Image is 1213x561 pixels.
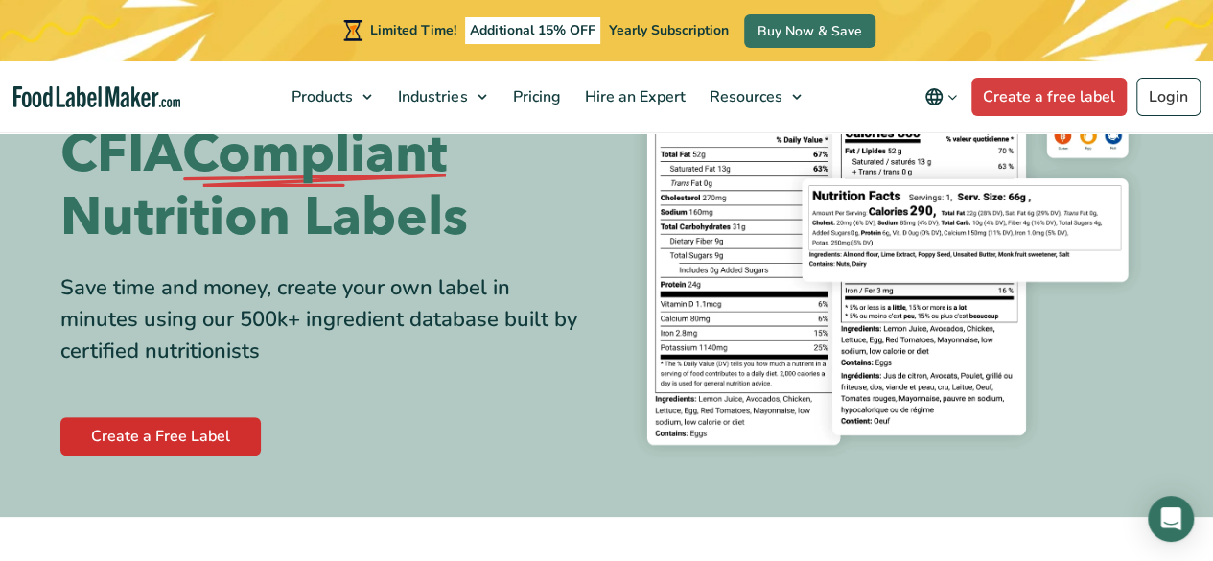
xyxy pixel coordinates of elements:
[370,21,456,39] span: Limited Time!
[280,61,382,132] a: Products
[1148,496,1194,542] div: Open Intercom Messenger
[182,123,447,186] span: Compliant
[465,17,600,44] span: Additional 15% OFF
[286,86,355,107] span: Products
[744,14,875,48] a: Buy Now & Save
[506,86,562,107] span: Pricing
[697,61,810,132] a: Resources
[386,61,496,132] a: Industries
[911,78,971,116] button: Change language
[1136,78,1201,116] a: Login
[60,272,593,367] div: Save time and money, create your own label in minutes using our 500k+ ingredient database built b...
[572,61,692,132] a: Hire an Expert
[703,86,783,107] span: Resources
[13,86,181,108] a: Food Label Maker homepage
[971,78,1127,116] a: Create a free label
[578,86,687,107] span: Hire an Expert
[392,86,469,107] span: Industries
[501,61,568,132] a: Pricing
[609,21,729,39] span: Yearly Subscription
[60,417,261,456] a: Create a Free Label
